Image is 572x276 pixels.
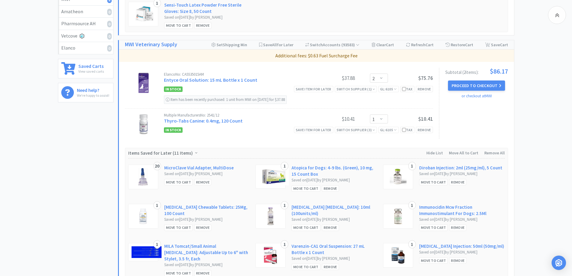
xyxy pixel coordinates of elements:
a: [MEDICAL_DATA] [MEDICAL_DATA]: 10ml (100units/ml) [292,204,377,217]
div: Open Intercom Messenger [552,256,566,270]
h6: Saved Carts [78,62,104,68]
span: Items Saved for Later ( ) [128,150,194,156]
img: bca28a9e5f8c483784fa7a5577a2b30b_209217.png [390,246,406,264]
div: Remove [194,224,211,231]
span: Cart [425,42,434,47]
div: Move to Cart [419,224,448,231]
p: We're happy to assist! [77,93,109,98]
img: 20b0a996b71544ceae4cfad3bb4e364f_586010.png [262,246,280,264]
div: Multiple Manufacturers No: 2541/12 [164,113,310,117]
div: Move to Cart [292,224,320,231]
img: 46c7adf86125413ea94bcf3ac1dda1ca_538690.png [138,207,148,225]
div: Switch Supplier ( 3 ) [337,127,375,133]
div: Refresh [406,40,434,49]
div: Saved on [DATE] by [PERSON_NAME] [292,177,377,183]
div: Saved on [DATE] by [PERSON_NAME] [164,14,250,21]
div: Saved on [DATE] by [PERSON_NAME] [292,256,377,262]
div: Accounts [305,40,360,49]
div: Remove [322,224,339,231]
i: 0 [107,9,112,15]
span: Remove All [484,150,505,156]
a: Thyro-Tabs Canine: 0.4mg, 120 Count [164,118,243,124]
img: 9ddb80fea1134d5ea9dd709a7804c855_6244.png [393,207,404,225]
div: Save item for later [294,86,333,92]
a: Vetcove0 [58,30,113,42]
div: Move to Cart [292,264,320,270]
a: MWI Veterinary Supply [125,40,177,49]
a: Pharmsource AH0 [58,18,113,30]
i: 0 [107,21,112,27]
div: Elanco No: CA5535015AM [164,72,310,76]
div: Restore [446,40,473,49]
div: Elanco [61,44,110,52]
a: Atopica for Dogs: 4-9 lbs. (Green), 10 mg, 15 Count Box [292,165,377,177]
span: $86.17 [490,68,508,74]
span: In Stock [164,127,183,133]
div: Clear [372,40,394,49]
div: Tax [402,127,413,133]
div: 1 [408,201,416,210]
div: Remove [449,257,466,264]
div: Vetcove [61,32,110,40]
span: Set [216,42,223,47]
p: Additional fees: $0.63 Fuel Surcharge Fee [121,52,512,60]
div: Remove [449,224,466,231]
div: Saved on [DATE] by [PERSON_NAME] [164,171,250,177]
div: $37.88 [310,74,355,82]
div: Subtotal ( 2 item s ): [445,68,508,74]
div: 1 [408,162,416,170]
div: Save item for later [294,127,333,133]
img: ed0664083c9f40528aff2eb2f7a0b3ab_221721.png [390,168,407,186]
div: Shipping Min [211,40,247,49]
span: In Stock [164,86,183,92]
div: 1 [281,162,288,170]
div: Move to Cart [292,185,320,192]
div: 20 [153,162,161,170]
div: Saved on [DATE] by [PERSON_NAME] [419,217,505,223]
div: Saved on [DATE] by [PERSON_NAME] [164,217,250,223]
a: Diroban Injection: 2ml (25mg/ml), 5 Count [419,165,502,171]
span: $75.76 [418,75,433,81]
span: Cart [500,42,508,47]
span: GL: 6105 [380,128,397,132]
img: 3e5f23ef45564bb898f2644aef8663c2_12773.png [132,246,162,258]
span: ( 93583 ) [340,42,359,47]
div: Remove [416,86,433,92]
img: 1b27e84c1f3b43cfa568cee45c29241c_173075.png [259,168,289,185]
a: Saved CartsView saved carts [58,59,113,78]
div: $10.41 [310,115,355,123]
a: Varenzin-CA1 Oral Suspension: 27 mL Bottle x 1 Count [292,243,377,256]
div: Remove [322,264,339,270]
p: View saved carts [78,68,104,74]
span: Cart [465,42,473,47]
img: 46b7b74e6cd84ade81e6ffea5ef51a24_196961.png [132,5,156,23]
span: Switch [310,42,323,47]
span: All [272,42,277,47]
img: e90e8a2797354ec8853ef2c1e4ea77b8_13244.png [267,207,274,225]
i: 0 [107,33,112,40]
img: 667978152bc648b3b89b3d9a309d0b9c_209229.png [133,72,154,93]
div: 1 [281,201,288,210]
h6: Need help? [77,86,109,93]
div: 1 [153,240,161,249]
div: Saved on [DATE] by [PERSON_NAME] [419,249,505,256]
img: 077a1c0ae645428e9485c90d8aa872ee_18303.png [138,168,148,186]
div: 1 [281,240,288,249]
div: Move to Cart [419,179,448,185]
div: Move to Cart [164,179,193,185]
div: Tax [402,86,413,92]
a: MILA Tomcat/Small Animal [MEDICAL_DATA]: Adjustable Up to 6" with Stylet, 3.5 fr, Each [164,243,250,262]
a: Amatheon0 [58,6,113,18]
div: Move to Cart [164,22,193,29]
div: Saved on [DATE] by [PERSON_NAME] [292,217,377,223]
div: Remove [322,185,339,192]
a: Sensi-Touch Latex Powder Free Sterile Gloves: Size 8, 50 Count [164,2,250,14]
div: Move to Cart [164,224,193,231]
button: Proceed to Checkout [448,80,505,91]
img: 6ba625a2350e44999af01e520aa55d02_18150.png [139,113,148,134]
a: Entyce Oral Solution: 15 mL Bottle x 1 Count [164,77,257,83]
div: Pharmsource AH [61,20,110,28]
div: Save [485,40,508,49]
div: Saved on [DATE] by [PERSON_NAME] [164,262,250,268]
